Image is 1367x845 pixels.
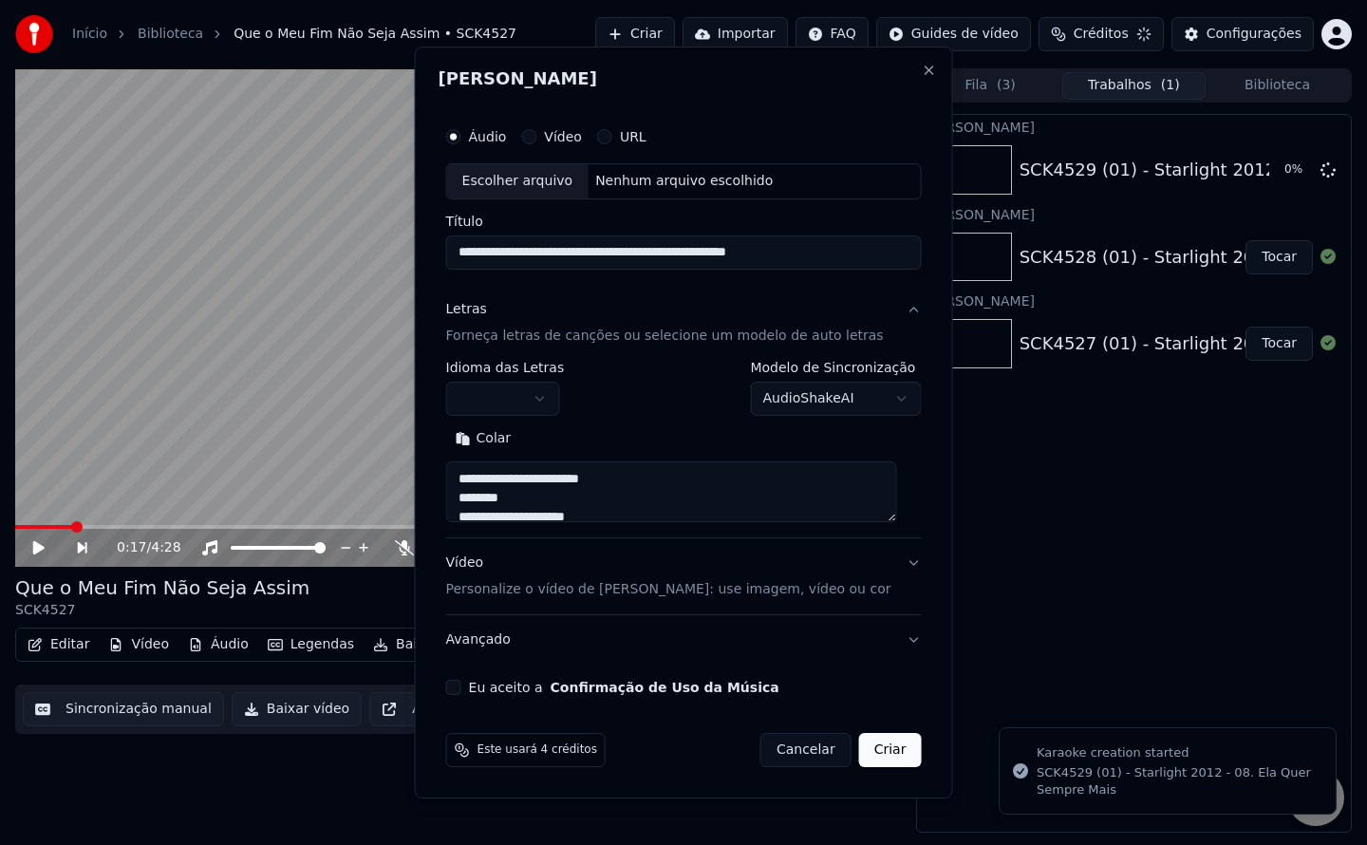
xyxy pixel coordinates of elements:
button: Colar [446,423,521,454]
div: Nenhum arquivo escolhido [588,172,780,191]
div: Vídeo [446,554,891,599]
label: Áudio [469,130,507,143]
div: Letras [446,300,487,319]
label: Idioma das Letras [446,361,565,374]
button: Cancelar [760,733,852,767]
label: Vídeo [544,130,582,143]
button: Criar [859,733,922,767]
button: LetrasForneça letras de canções ou selecione um modelo de auto letras [446,285,922,361]
label: URL [620,130,646,143]
p: Personalize o vídeo de [PERSON_NAME]: use imagem, vídeo ou cor [446,580,891,599]
button: Eu aceito a [551,681,779,694]
label: Modelo de Sincronização [750,361,921,374]
label: Eu aceito a [469,681,779,694]
span: Este usará 4 créditos [478,742,597,758]
p: Forneça letras de canções ou selecione um modelo de auto letras [446,327,884,346]
div: Escolher arquivo [447,164,589,198]
div: LetrasForneça letras de canções ou selecione um modelo de auto letras [446,361,922,537]
h2: [PERSON_NAME] [439,70,929,87]
button: VídeoPersonalize o vídeo de [PERSON_NAME]: use imagem, vídeo ou cor [446,538,922,614]
button: Avançado [446,615,922,665]
label: Título [446,215,922,228]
